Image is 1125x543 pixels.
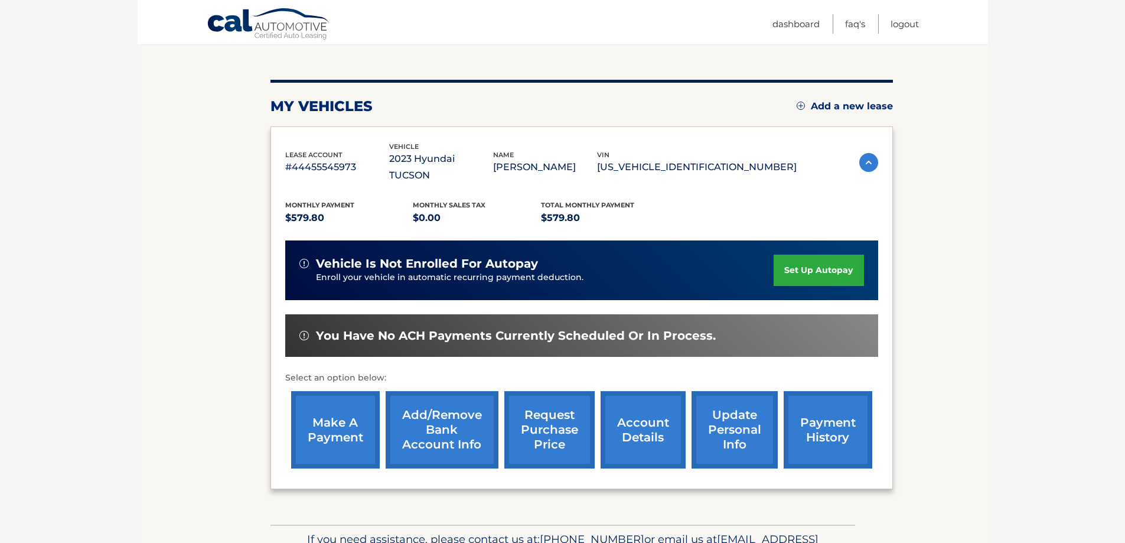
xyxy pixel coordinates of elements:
[291,391,380,469] a: make a payment
[601,391,686,469] a: account details
[285,371,878,385] p: Select an option below:
[316,271,774,284] p: Enroll your vehicle in automatic recurring payment deduction.
[859,153,878,172] img: accordion-active.svg
[299,259,309,268] img: alert-white.svg
[299,331,309,340] img: alert-white.svg
[597,151,609,159] span: vin
[597,159,797,175] p: [US_VEHICLE_IDENTIFICATION_NUMBER]
[784,391,872,469] a: payment history
[493,159,597,175] p: [PERSON_NAME]
[772,14,820,34] a: Dashboard
[845,14,865,34] a: FAQ's
[270,97,373,115] h2: my vehicles
[316,329,716,343] span: You have no ACH payments currently scheduled or in process.
[413,210,541,226] p: $0.00
[207,8,331,42] a: Cal Automotive
[285,159,389,175] p: #44455545973
[891,14,919,34] a: Logout
[797,102,805,110] img: add.svg
[285,151,343,159] span: lease account
[316,256,538,271] span: vehicle is not enrolled for autopay
[285,210,413,226] p: $579.80
[541,210,669,226] p: $579.80
[493,151,514,159] span: name
[389,151,493,184] p: 2023 Hyundai TUCSON
[285,201,354,209] span: Monthly Payment
[504,391,595,469] a: request purchase price
[413,201,485,209] span: Monthly sales Tax
[389,142,419,151] span: vehicle
[386,391,498,469] a: Add/Remove bank account info
[541,201,634,209] span: Total Monthly Payment
[797,100,893,112] a: Add a new lease
[692,391,778,469] a: update personal info
[774,255,863,286] a: set up autopay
